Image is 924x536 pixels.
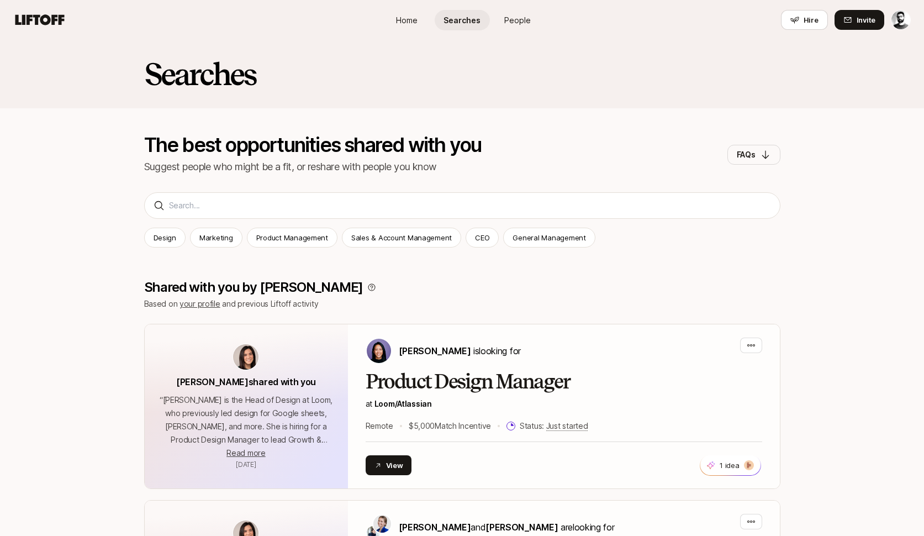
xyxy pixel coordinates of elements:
[233,344,258,370] img: avatar-url
[396,14,418,26] span: Home
[169,199,771,212] input: Search...
[154,232,176,243] p: Design
[745,460,754,470] img: 61aea7e8_09f5_428b_907e_f74886dd230e.jpg
[367,339,391,363] img: Christina White
[256,232,328,243] p: Product Management
[366,419,393,433] p: Remote
[781,10,828,30] button: Hire
[485,522,558,533] span: [PERSON_NAME]
[199,232,233,243] p: Marketing
[144,297,780,311] p: Based on and previous Liftoff activity
[374,399,432,408] a: Loom/Atlassian
[513,232,585,243] p: General Management
[490,10,545,30] a: People
[399,345,471,356] span: [PERSON_NAME]
[176,376,316,387] span: [PERSON_NAME] shared with you
[366,397,762,411] p: at
[891,10,910,29] img: Jason Stewart
[179,299,220,308] a: your profile
[373,515,391,533] img: Daniela Plattner
[504,14,531,26] span: People
[700,455,761,476] button: 1 idea
[158,393,335,446] p: “ [PERSON_NAME] is the Head of Design at Loom, who previously led design for Google sheets, [PERS...
[366,371,762,393] h2: Product Design Manager
[475,232,489,243] p: CEO
[351,232,452,243] p: Sales & Account Management
[857,14,875,25] span: Invite
[226,448,265,458] span: Read more
[379,10,435,30] a: Home
[144,57,256,91] h2: Searches
[366,455,412,475] button: View
[399,520,615,534] p: are looking for
[435,10,490,30] a: Searches
[804,14,819,25] span: Hire
[891,10,911,30] button: Jason Stewart
[471,522,558,533] span: and
[399,344,521,358] p: is looking for
[720,460,739,471] p: 1 idea
[236,460,256,469] span: August 5, 2025 7:03am
[727,145,780,165] button: FAQs
[226,446,265,460] button: Read more
[443,14,481,26] span: Searches
[546,421,588,431] span: Just started
[835,10,884,30] button: Invite
[520,419,588,433] p: Status:
[144,280,363,295] p: Shared with you by [PERSON_NAME]
[737,148,756,161] p: FAQs
[144,135,482,155] p: The best opportunities shared with you
[399,522,471,533] span: [PERSON_NAME]
[144,159,482,175] p: Suggest people who might be a fit, or reshare with people you know
[409,419,491,433] p: $5,000 Match Incentive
